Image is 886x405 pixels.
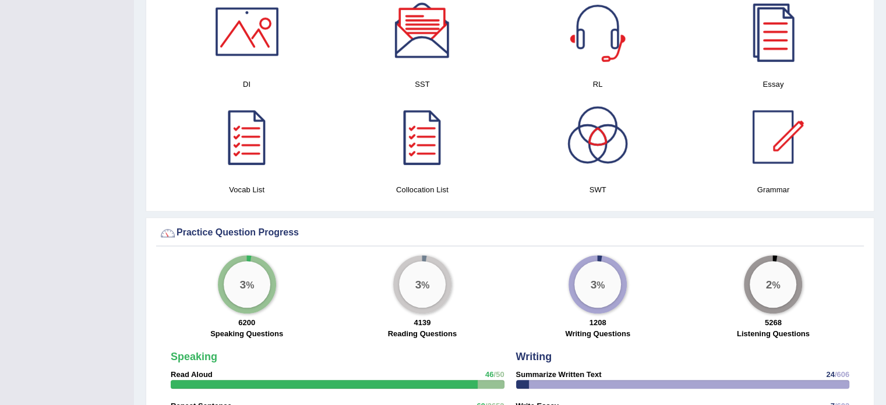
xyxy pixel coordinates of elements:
[239,278,246,291] big: 3
[485,370,493,379] span: 46
[340,78,504,90] h4: SST
[691,184,855,196] h4: Grammar
[516,78,680,90] h4: RL
[415,278,421,291] big: 3
[224,261,270,308] div: %
[493,370,504,379] span: /50
[165,184,329,196] h4: Vocab List
[590,318,606,327] strong: 1208
[835,370,849,379] span: /606
[159,224,861,242] div: Practice Question Progress
[414,318,430,327] strong: 4139
[388,328,457,339] label: Reading Questions
[737,328,810,339] label: Listening Questions
[171,370,213,379] strong: Read Aloud
[516,184,680,196] h4: SWT
[574,261,621,308] div: %
[516,351,552,362] strong: Writing
[516,370,602,379] strong: Summarize Written Text
[399,261,446,308] div: %
[340,184,504,196] h4: Collocation List
[591,278,597,291] big: 3
[165,78,329,90] h4: DI
[691,78,855,90] h4: Essay
[171,351,217,362] strong: Speaking
[565,328,630,339] label: Writing Questions
[826,370,834,379] span: 24
[238,318,255,327] strong: 6200
[210,328,283,339] label: Speaking Questions
[766,278,772,291] big: 2
[750,261,796,308] div: %
[765,318,782,327] strong: 5268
